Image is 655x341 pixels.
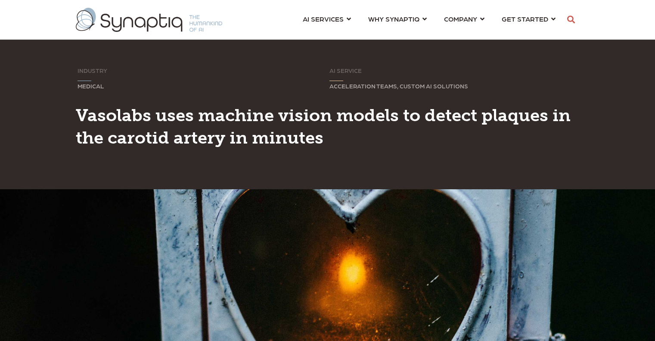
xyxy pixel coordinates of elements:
span: COMPANY [444,13,477,25]
a: GET STARTED [502,11,556,27]
span: WHY SYNAPTIQ [368,13,419,25]
span: MEDICAL [78,82,104,89]
nav: menu [294,4,564,35]
span: AI SERVICES [303,13,344,25]
a: WHY SYNAPTIQ [368,11,427,27]
img: synaptiq logo-2 [76,8,222,32]
span: Vasolabs uses machine vision models to detect plaques in the carotid artery in minutes [76,105,571,148]
a: AI SERVICES [303,11,351,27]
span: ACCELERATION TEAMS, CUSTOM AI SOLUTIONS [329,82,468,89]
span: AI SERVICE [329,67,362,74]
span: GET STARTED [502,13,548,25]
a: COMPANY [444,11,484,27]
span: INDUSTRY [78,67,107,74]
